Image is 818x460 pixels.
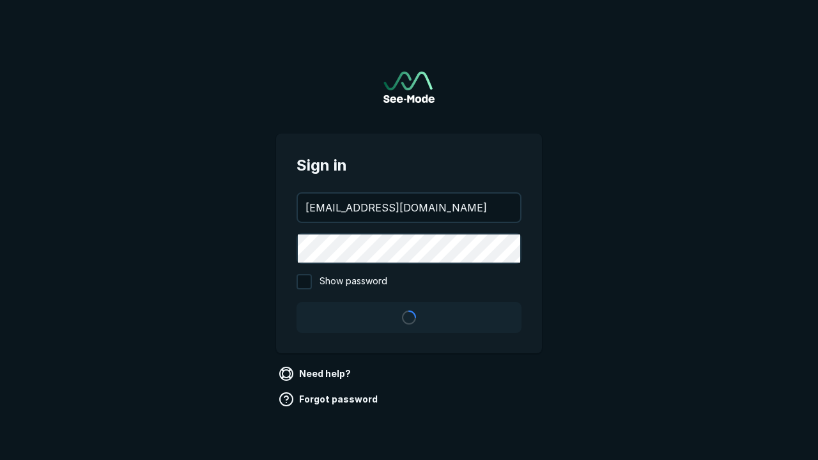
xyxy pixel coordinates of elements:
span: Show password [320,274,387,289]
span: Sign in [297,154,521,177]
a: Need help? [276,364,356,384]
a: Forgot password [276,389,383,410]
input: your@email.com [298,194,520,222]
img: See-Mode Logo [383,72,435,103]
a: Go to sign in [383,72,435,103]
